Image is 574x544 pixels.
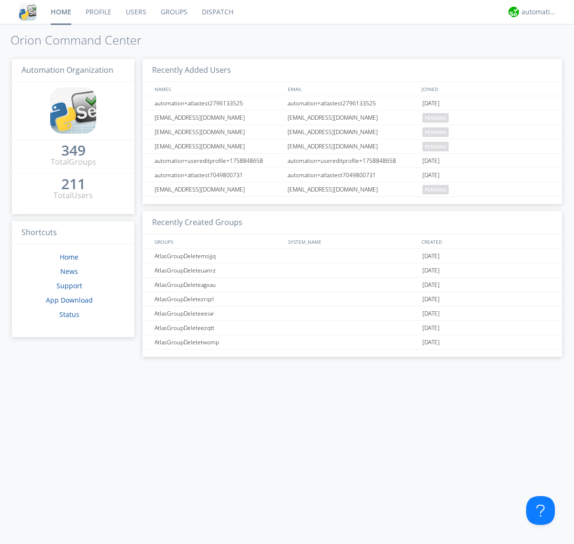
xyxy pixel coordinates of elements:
[422,321,440,335] span: [DATE]
[285,168,420,182] div: automation+atlastest7049800731
[422,142,449,151] span: pending
[61,146,86,157] a: 349
[285,139,420,153] div: [EMAIL_ADDRESS][DOMAIN_NAME]
[422,263,440,278] span: [DATE]
[61,146,86,155] div: 349
[285,125,420,139] div: [EMAIL_ADDRESS][DOMAIN_NAME]
[19,3,36,21] img: cddb5a64eb264b2086981ab96f4c1ba7
[286,235,419,249] div: SYSTEM_NAME
[285,111,420,125] div: [EMAIL_ADDRESS][DOMAIN_NAME]
[422,292,440,306] span: [DATE]
[422,249,440,263] span: [DATE]
[59,310,79,319] a: Status
[422,306,440,321] span: [DATE]
[508,7,519,17] img: d2d01cd9b4174d08988066c6d424eccd
[143,154,562,168] a: automation+usereditprofile+1758848658automation+usereditprofile+1758848658[DATE]
[152,82,283,96] div: NAMES
[22,65,113,75] span: Automation Organization
[422,168,440,182] span: [DATE]
[422,278,440,292] span: [DATE]
[152,306,285,320] div: AtlasGroupDeleteeeiar
[152,168,285,182] div: automation+atlastest7049800731
[521,7,557,17] div: automation+atlas
[152,111,285,125] div: [EMAIL_ADDRESS][DOMAIN_NAME]
[143,59,562,82] h3: Recently Added Users
[143,263,562,278] a: AtlasGroupDeleteuanrz[DATE]
[60,267,78,276] a: News
[143,139,562,154] a: [EMAIL_ADDRESS][DOMAIN_NAME][EMAIL_ADDRESS][DOMAIN_NAME]pending
[285,154,420,168] div: automation+usereditprofile+1758848658
[152,292,285,306] div: AtlasGroupDeletezrqzl
[526,496,555,525] iframe: Toggle Customer Support
[143,111,562,125] a: [EMAIL_ADDRESS][DOMAIN_NAME][EMAIL_ADDRESS][DOMAIN_NAME]pending
[152,235,283,249] div: GROUPS
[51,157,96,168] div: Total Groups
[152,335,285,349] div: AtlasGroupDeletetwomp
[422,113,449,123] span: pending
[422,335,440,350] span: [DATE]
[419,235,553,249] div: CREATED
[152,96,285,110] div: automation+atlastest2796133525
[422,154,440,168] span: [DATE]
[50,88,96,134] img: cddb5a64eb264b2086981ab96f4c1ba7
[152,249,285,263] div: AtlasGroupDeletemojjq
[143,321,562,335] a: AtlasGroupDeleteezqtt[DATE]
[60,252,78,261] a: Home
[152,139,285,153] div: [EMAIL_ADDRESS][DOMAIN_NAME]
[152,182,285,196] div: [EMAIL_ADDRESS][DOMAIN_NAME]
[46,295,93,305] a: App Download
[143,125,562,139] a: [EMAIL_ADDRESS][DOMAIN_NAME][EMAIL_ADDRESS][DOMAIN_NAME]pending
[143,96,562,111] a: automation+atlastest2796133525automation+atlastest2796133525[DATE]
[422,96,440,111] span: [DATE]
[143,306,562,321] a: AtlasGroupDeleteeeiar[DATE]
[285,182,420,196] div: [EMAIL_ADDRESS][DOMAIN_NAME]
[143,335,562,350] a: AtlasGroupDeletetwomp[DATE]
[61,179,86,190] a: 211
[152,154,285,168] div: automation+usereditprofile+1758848658
[54,190,93,201] div: Total Users
[143,211,562,235] h3: Recently Created Groups
[143,168,562,182] a: automation+atlastest7049800731automation+atlastest7049800731[DATE]
[422,185,449,194] span: pending
[152,263,285,277] div: AtlasGroupDeleteuanrz
[152,321,285,335] div: AtlasGroupDeleteezqtt
[152,125,285,139] div: [EMAIL_ADDRESS][DOMAIN_NAME]
[285,96,420,110] div: automation+atlastest2796133525
[143,292,562,306] a: AtlasGroupDeletezrqzl[DATE]
[286,82,419,96] div: EMAIL
[152,278,285,292] div: AtlasGroupDeleteagxau
[56,281,82,290] a: Support
[143,278,562,292] a: AtlasGroupDeleteagxau[DATE]
[61,179,86,189] div: 211
[422,127,449,137] span: pending
[419,82,553,96] div: JOINED
[143,249,562,263] a: AtlasGroupDeletemojjq[DATE]
[143,182,562,197] a: [EMAIL_ADDRESS][DOMAIN_NAME][EMAIL_ADDRESS][DOMAIN_NAME]pending
[12,221,134,245] h3: Shortcuts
